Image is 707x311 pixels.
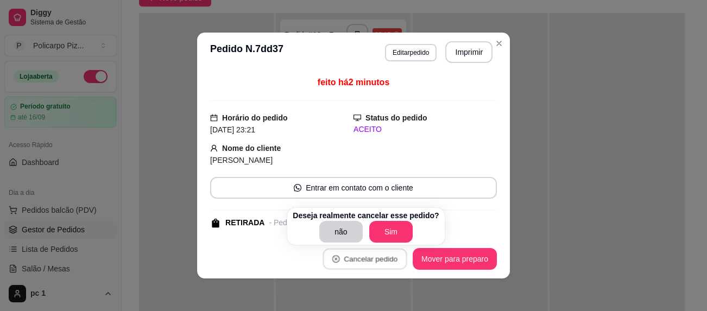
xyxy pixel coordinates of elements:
[210,156,273,164] span: [PERSON_NAME]
[269,217,355,229] div: - Pedido feito pelo balcão
[323,249,407,270] button: close-circleCancelar pedido
[222,144,281,153] strong: Nome do cliente
[225,217,264,229] div: RETIRADA
[293,210,439,221] p: Deseja realmente cancelar esse pedido?
[353,124,497,135] div: ACEITO
[490,35,508,52] button: Close
[385,44,437,61] button: Editarpedido
[210,114,218,122] span: calendar
[365,113,427,122] strong: Status do pedido
[353,114,361,122] span: desktop
[210,177,497,199] button: whats-appEntrar em contato com o cliente
[210,41,283,63] h3: Pedido N. 7dd37
[332,255,340,263] span: close-circle
[222,113,288,122] strong: Horário do pedido
[294,184,301,192] span: whats-app
[318,78,389,87] span: feito há 2 minutos
[369,221,413,243] button: Sim
[445,41,493,63] button: Imprimir
[210,144,218,152] span: user
[413,248,497,270] button: Mover para preparo
[210,125,255,134] span: [DATE] 23:21
[319,221,363,243] button: não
